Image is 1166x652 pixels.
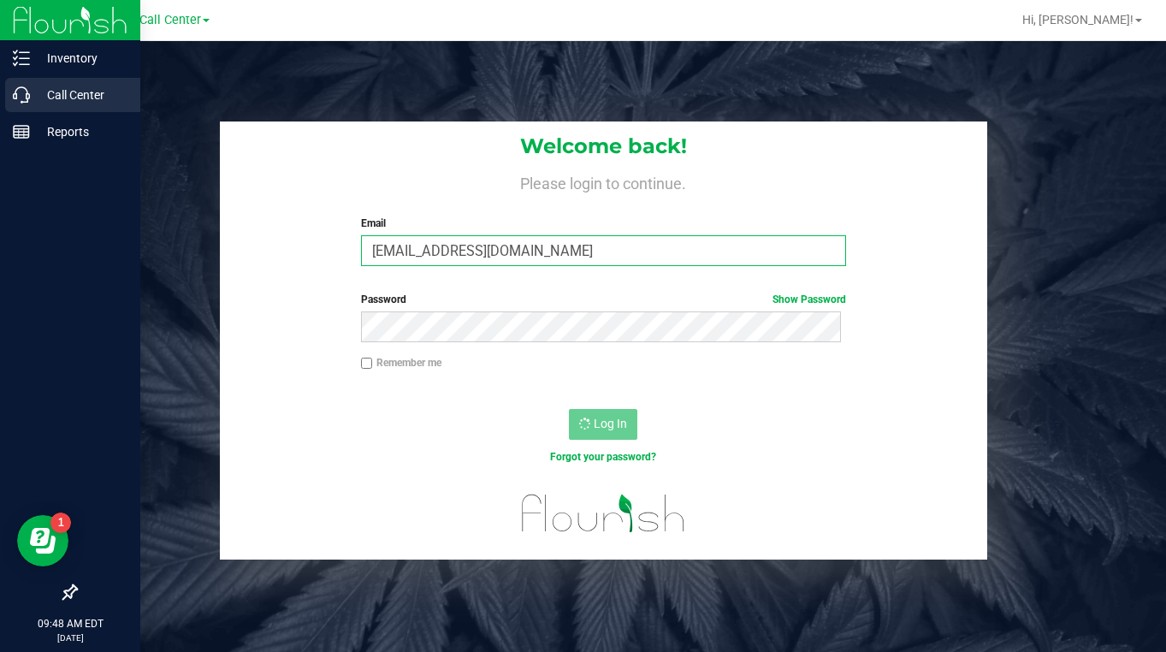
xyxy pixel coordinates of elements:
[139,13,201,27] span: Call Center
[30,122,133,142] p: Reports
[13,50,30,67] inline-svg: Inventory
[220,135,987,157] h1: Welcome back!
[17,515,68,566] iframe: Resource center
[772,293,846,305] a: Show Password
[8,631,133,644] p: [DATE]
[507,483,699,544] img: flourish_logo.svg
[8,616,133,631] p: 09:48 AM EDT
[50,513,71,533] iframe: Resource center unread badge
[30,85,133,105] p: Call Center
[569,409,637,440] button: Log In
[361,216,847,231] label: Email
[361,293,406,305] span: Password
[361,358,373,370] input: Remember me
[361,355,441,370] label: Remember me
[550,451,656,463] a: Forgot your password?
[594,417,627,430] span: Log In
[13,123,30,140] inline-svg: Reports
[30,48,133,68] p: Inventory
[13,86,30,104] inline-svg: Call Center
[220,171,987,192] h4: Please login to continue.
[1022,13,1133,27] span: Hi, [PERSON_NAME]!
